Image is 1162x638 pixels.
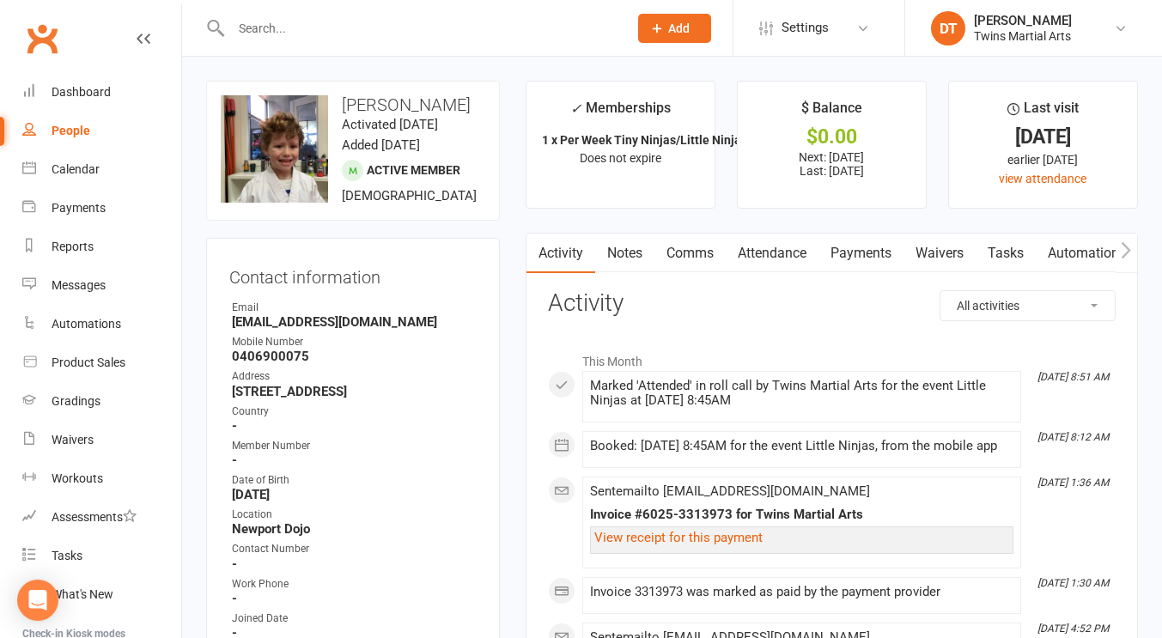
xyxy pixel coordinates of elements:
strong: [STREET_ADDRESS] [232,384,477,399]
strong: - [232,418,477,434]
strong: - [232,556,477,572]
div: Country [232,404,477,420]
div: Memberships [570,97,671,129]
p: Next: [DATE] Last: [DATE] [753,150,910,178]
a: Automations [1036,234,1138,273]
strong: 0406900075 [232,349,477,364]
input: Search... [226,16,616,40]
h3: [PERSON_NAME] [221,95,485,114]
div: People [52,124,90,137]
a: Automations [22,305,181,343]
strong: [DATE] [232,487,477,502]
a: Notes [595,234,654,273]
span: [DEMOGRAPHIC_DATA] [342,188,477,204]
a: View receipt for this payment [594,530,763,545]
div: [PERSON_NAME] [974,13,1072,28]
div: Last visit [1007,97,1079,128]
a: Assessments [22,498,181,537]
a: Waivers [22,421,181,459]
a: Calendar [22,150,181,189]
a: Product Sales [22,343,181,382]
a: Payments [818,234,903,273]
div: Marked 'Attended' in roll call by Twins Martial Arts for the event Little Ninjas at [DATE] 8:45AM [590,379,1013,408]
div: Joined Date [232,611,477,627]
a: Payments [22,189,181,228]
span: Active member [367,163,460,177]
span: Add [668,21,690,35]
a: Waivers [903,234,976,273]
div: Automations [52,317,121,331]
div: What's New [52,587,113,601]
a: Tasks [976,234,1036,273]
div: Member Number [232,438,477,454]
i: [DATE] 4:52 PM [1037,623,1109,635]
div: Invoice 3313973 was marked as paid by the payment provider [590,585,1013,599]
a: Dashboard [22,73,181,112]
div: Date of Birth [232,472,477,489]
strong: 1 x Per Week Tiny Ninjas/Little Ninjas/Dra... [542,133,781,147]
time: Activated [DATE] [342,117,438,132]
a: Gradings [22,382,181,421]
i: [DATE] 1:30 AM [1037,577,1109,589]
div: Waivers [52,433,94,447]
div: Dashboard [52,85,111,99]
a: Attendance [726,234,818,273]
a: Comms [654,234,726,273]
i: ✓ [570,100,581,117]
div: $ Balance [801,97,862,128]
div: Open Intercom Messenger [17,580,58,621]
strong: [EMAIL_ADDRESS][DOMAIN_NAME] [232,314,477,330]
a: Workouts [22,459,181,498]
div: Twins Martial Arts [974,28,1072,44]
strong: - [232,453,477,468]
div: Calendar [52,162,100,176]
div: Contact Number [232,541,477,557]
a: view attendance [999,172,1086,185]
div: [DATE] [964,128,1122,146]
strong: Newport Dojo [232,521,477,537]
strong: - [232,591,477,606]
div: $0.00 [753,128,910,146]
div: earlier [DATE] [964,150,1122,169]
div: Mobile Number [232,334,477,350]
a: Clubworx [21,17,64,60]
span: Does not expire [580,151,661,165]
i: [DATE] 1:36 AM [1037,477,1109,489]
div: Messages [52,278,106,292]
div: Tasks [52,549,82,562]
img: image1720825634.png [221,95,328,203]
div: Location [232,507,477,523]
div: Gradings [52,394,100,408]
div: Workouts [52,471,103,485]
div: Address [232,368,477,385]
div: Email [232,300,477,316]
div: Assessments [52,510,137,524]
a: Reports [22,228,181,266]
time: Added [DATE] [342,137,420,153]
div: DT [931,11,965,46]
div: Booked: [DATE] 8:45AM for the event Little Ninjas, from the mobile app [590,439,1013,453]
div: Reports [52,240,94,253]
a: Activity [526,234,595,273]
i: [DATE] 8:51 AM [1037,371,1109,383]
h3: Contact information [229,261,477,287]
i: [DATE] 8:12 AM [1037,431,1109,443]
a: Messages [22,266,181,305]
button: Add [638,14,711,43]
span: Sent email to [EMAIL_ADDRESS][DOMAIN_NAME] [590,483,870,499]
div: Work Phone [232,576,477,592]
div: Invoice #6025-3313973 for Twins Martial Arts [590,507,1013,522]
h3: Activity [548,290,1116,317]
div: Payments [52,201,106,215]
a: People [22,112,181,150]
div: Product Sales [52,355,125,369]
a: Tasks [22,537,181,575]
span: Settings [782,9,829,47]
li: This Month [548,343,1116,371]
a: What's New [22,575,181,614]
